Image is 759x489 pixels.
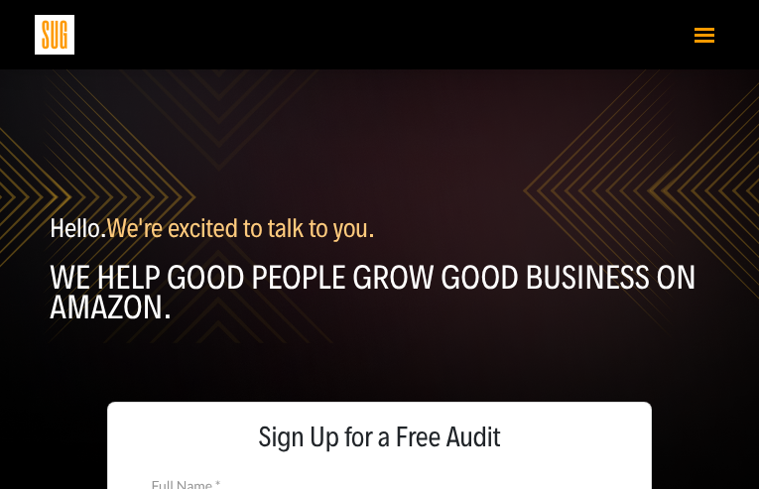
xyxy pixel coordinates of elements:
span: Sign Up for a Free Audit [128,423,631,452]
span: We're excited to talk to you. [106,212,375,244]
img: Sug [35,15,74,55]
p: Hello. [50,214,709,243]
button: Toggle navigation [685,17,724,52]
h1: WE help good people grow good business on amazon. [50,263,709,322]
